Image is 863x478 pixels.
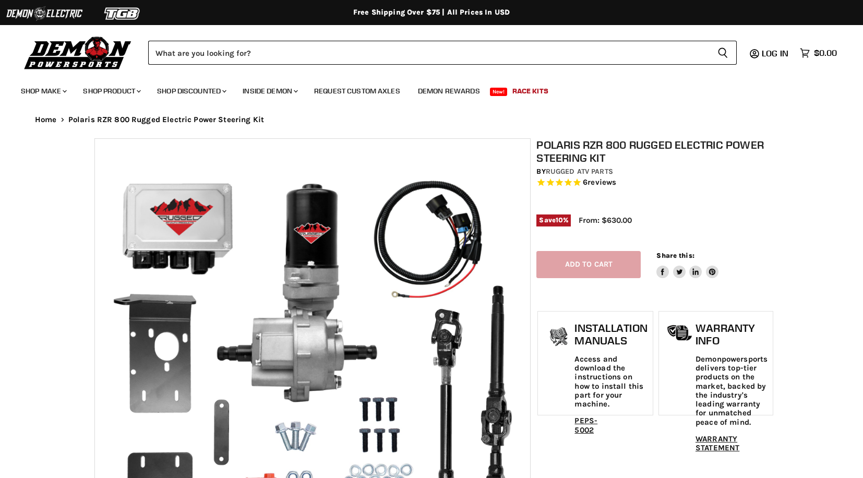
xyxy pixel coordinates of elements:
[14,8,849,17] div: Free Shipping Over $75 | All Prices In USD
[757,49,795,58] a: Log in
[410,80,488,102] a: Demon Rewards
[656,252,694,259] span: Share this:
[709,41,737,65] button: Search
[546,325,572,351] img: install_manual-icon.png
[149,80,233,102] a: Shop Discounted
[588,178,616,187] span: reviews
[536,177,774,188] span: Rated 5.0 out of 5 stars 6 reviews
[13,80,73,102] a: Shop Make
[696,322,768,346] h1: Warranty Info
[148,41,709,65] input: Search
[574,322,647,346] h1: Installation Manuals
[35,115,57,124] a: Home
[306,80,408,102] a: Request Custom Axles
[814,48,837,58] span: $0.00
[75,80,147,102] a: Shop Product
[574,355,647,409] p: Access and download the instructions on how to install this part for your machine.
[5,4,83,23] img: Demon Electric Logo 2
[21,34,135,71] img: Demon Powersports
[14,115,849,124] nav: Breadcrumbs
[556,216,563,224] span: 10
[505,80,556,102] a: Race Kits
[656,251,718,279] aside: Share this:
[583,178,616,187] span: 6 reviews
[696,355,768,427] p: Demonpowersports delivers top-tier products on the market, backed by the industry's leading warra...
[546,167,613,176] a: Rugged ATV Parts
[490,88,508,96] span: New!
[235,80,304,102] a: Inside Demon
[579,216,632,225] span: From: $630.00
[574,416,597,434] a: PEPS-5002
[536,214,571,226] span: Save %
[536,138,774,164] h1: Polaris RZR 800 Rugged Electric Power Steering Kit
[83,4,162,23] img: TGB Logo 2
[795,45,842,61] a: $0.00
[762,48,788,58] span: Log in
[667,325,693,341] img: warranty-icon.png
[13,76,834,102] ul: Main menu
[68,115,265,124] span: Polaris RZR 800 Rugged Electric Power Steering Kit
[148,41,737,65] form: Product
[536,166,774,177] div: by
[696,434,739,452] a: WARRANTY STATEMENT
